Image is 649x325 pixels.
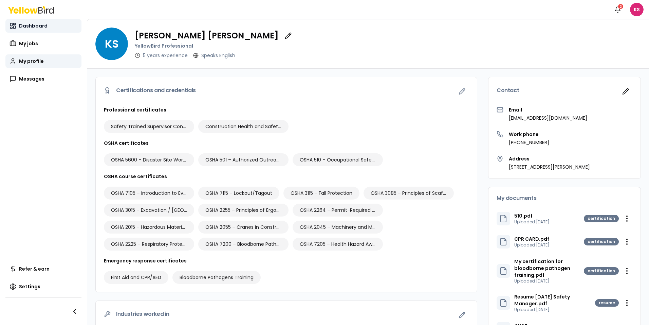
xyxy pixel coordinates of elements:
[584,238,619,245] div: certification
[300,156,376,163] span: OSHA 510 – Occupational Safety & Health Standards for the Construction Industry (30-Hour)
[514,258,584,278] p: My certification for bloodborne pathogen training.pdf
[509,115,587,121] p: [EMAIL_ADDRESS][DOMAIN_NAME]
[198,221,289,234] div: OSHA 2055 – Cranes in Construction
[205,156,281,163] span: OSHA 501 – Authorized Outreach Instructor for General Industry
[514,212,550,219] p: 510.pdf
[104,120,194,133] div: Safety Trained Supervisor Construction (STSC)
[5,262,81,276] a: Refer & earn
[104,187,194,200] div: OSHA 7105 – Introduction to Evacuation and Emergency Planning
[198,120,289,133] div: Construction Health and Safety Technician (CHST)
[300,241,376,247] span: OSHA 7205 – Health Hazard Awareness
[19,75,44,82] span: Messages
[5,280,81,293] a: Settings
[111,190,187,196] span: OSHA 7105 – Introduction to Evacuation and Emergency Planning
[104,153,194,166] div: OSHA 5600 – Disaster Site Worker Trainer Course
[19,40,38,47] span: My jobs
[514,307,595,312] p: Uploaded [DATE]
[19,266,50,272] span: Refer & earn
[104,271,168,284] div: First Aid and CPR/AED
[5,54,81,68] a: My profile
[595,299,619,307] div: resume
[104,106,469,113] h3: Professional certificates
[617,3,624,10] div: 2
[111,274,161,281] span: First Aid and CPR/AED
[198,153,289,166] div: OSHA 501 – Authorized Outreach Instructor for General Industry
[283,187,359,200] div: OSHA 3115 – Fall Protection
[514,293,595,307] p: Resume [DATE] Safety Manager.pdf
[205,207,281,213] span: OSHA 2255 – Principles of Ergonomics
[205,123,281,130] span: Construction Health and Safety Technician (CHST)
[630,3,644,16] span: KS
[205,241,281,247] span: OSHA 7200 – Bloodborne Pathogens Exposure Control for Healthcare Facilities
[104,238,194,251] div: OSHA 2225 – Respiratory Protection
[514,278,584,284] p: Uploaded [DATE]
[514,219,550,225] p: Uploaded [DATE]
[111,224,187,230] span: OSHA 2015 – Hazardous Materials
[201,52,235,59] p: Speaks English
[611,3,625,16] button: 2
[104,204,194,217] div: OSHA 3015 – Excavation / Trenching and Soil Mechanics
[111,123,187,130] span: Safety Trained Supervisor Construction (STSC)
[95,28,128,60] span: KS
[5,19,81,33] a: Dashboard
[111,241,187,247] span: OSHA 2225 – Respiratory Protection
[5,37,81,50] a: My jobs
[135,42,295,49] p: YellowBird Professional
[104,221,194,234] div: OSHA 2015 – Hazardous Materials
[198,238,289,251] div: OSHA 7200 – Bloodborne Pathogens Exposure Control for Healthcare Facilities
[584,215,619,222] div: certification
[371,190,447,196] span: OSHA 3085 – Principles of Scaffolding
[514,242,550,248] p: Uploaded [DATE]
[5,72,81,86] a: Messages
[104,140,469,147] h3: OSHA certificates
[509,139,549,146] p: [PHONE_NUMBER]
[497,195,536,201] span: My documents
[509,155,590,162] h3: Address
[364,187,454,200] div: OSHA 3085 – Principles of Scaffolding
[509,131,549,138] h3: Work phone
[509,106,587,113] h3: Email
[514,236,550,242] p: CPR CARD.pdf
[497,88,519,93] span: Contact
[293,221,383,234] div: OSHA 2045 – Machinery and Machine Guarding Standards
[111,156,187,163] span: OSHA 5600 – Disaster Site Worker Trainer Course
[293,238,383,251] div: OSHA 7205 – Health Hazard Awareness
[143,52,188,59] p: 5 years experience
[300,224,376,230] span: OSHA 2045 – Machinery and Machine Guarding Standards
[116,88,196,93] span: Certifications and credentials
[116,311,169,317] span: Industries worked in
[291,190,352,196] span: OSHA 3115 – Fall Protection
[293,153,383,166] div: OSHA 510 – Occupational Safety & Health Standards for the Construction Industry (30-Hour)
[205,224,281,230] span: OSHA 2055 – Cranes in Construction
[19,58,44,65] span: My profile
[584,267,619,275] div: certification
[198,204,289,217] div: OSHA 2255 – Principles of Ergonomics
[205,190,272,196] span: OSHA 7115 – Lockout/Tagout
[172,271,261,284] div: Bloodborne Pathogens Training
[509,164,590,170] p: [STREET_ADDRESS][PERSON_NAME]
[111,207,187,213] span: OSHA 3015 – Excavation / [GEOGRAPHIC_DATA] and Soil Mechanics
[19,22,48,29] span: Dashboard
[293,204,383,217] div: OSHA 2264 – Permit-Required Confined Space Entry
[198,187,279,200] div: OSHA 7115 – Lockout/Tagout
[300,207,376,213] span: OSHA 2264 – Permit-Required Confined Space Entry
[19,283,40,290] span: Settings
[180,274,254,281] span: Bloodborne Pathogens Training
[104,173,469,180] h3: OSHA course certificates
[104,257,469,264] h3: Emergency response certificates
[135,32,279,40] p: [PERSON_NAME] [PERSON_NAME]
